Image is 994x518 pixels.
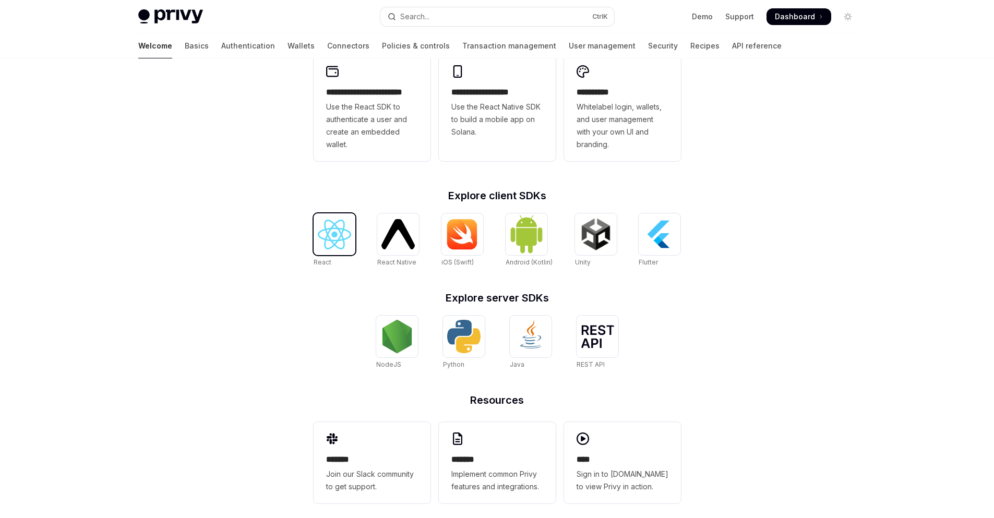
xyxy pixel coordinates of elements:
[441,213,483,268] a: iOS (Swift)iOS (Swift)
[579,218,613,251] img: Unity
[380,7,614,26] button: Open search
[382,33,450,58] a: Policies & controls
[510,214,543,254] img: Android (Kotlin)
[564,55,681,161] a: **** *****Whitelabel login, wallets, and user management with your own UI and branding.
[506,213,553,268] a: Android (Kotlin)Android (Kotlin)
[725,11,754,22] a: Support
[447,320,481,353] img: Python
[138,33,172,58] a: Welcome
[639,213,680,268] a: FlutterFlutter
[575,258,591,266] span: Unity
[443,360,464,368] span: Python
[400,10,429,23] div: Search...
[185,33,209,58] a: Basics
[314,395,681,405] h2: Resources
[575,213,617,268] a: UnityUnity
[775,11,815,22] span: Dashboard
[510,316,552,370] a: JavaJava
[639,258,658,266] span: Flutter
[221,33,275,58] a: Authentication
[577,468,668,493] span: Sign in to [DOMAIN_NAME] to view Privy in action.
[451,468,543,493] span: Implement common Privy features and integrations.
[441,258,474,266] span: iOS (Swift)
[592,13,608,21] span: Ctrl K
[314,190,681,201] h2: Explore client SDKs
[648,33,678,58] a: Security
[643,218,676,251] img: Flutter
[577,316,618,370] a: REST APIREST API
[326,468,418,493] span: Join our Slack community to get support.
[314,293,681,303] h2: Explore server SDKs
[314,258,331,266] span: React
[314,422,430,503] a: **** **Join our Slack community to get support.
[569,33,636,58] a: User management
[767,8,831,25] a: Dashboard
[376,316,418,370] a: NodeJSNodeJS
[138,9,203,24] img: light logo
[327,33,369,58] a: Connectors
[439,422,556,503] a: **** **Implement common Privy features and integrations.
[318,220,351,249] img: React
[380,320,414,353] img: NodeJS
[446,219,479,250] img: iOS (Swift)
[462,33,556,58] a: Transaction management
[326,101,418,151] span: Use the React SDK to authenticate a user and create an embedded wallet.
[692,11,713,22] a: Demo
[564,422,681,503] a: ****Sign in to [DOMAIN_NAME] to view Privy in action.
[377,213,419,268] a: React NativeReact Native
[288,33,315,58] a: Wallets
[840,8,856,25] button: Toggle dark mode
[451,101,543,138] span: Use the React Native SDK to build a mobile app on Solana.
[510,360,524,368] span: Java
[377,258,416,266] span: React Native
[439,55,556,161] a: **** **** **** ***Use the React Native SDK to build a mobile app on Solana.
[506,258,553,266] span: Android (Kotlin)
[314,213,355,268] a: ReactReact
[443,316,485,370] a: PythonPython
[376,360,401,368] span: NodeJS
[514,320,547,353] img: Java
[577,360,605,368] span: REST API
[581,325,614,348] img: REST API
[577,101,668,151] span: Whitelabel login, wallets, and user management with your own UI and branding.
[690,33,720,58] a: Recipes
[381,219,415,249] img: React Native
[732,33,782,58] a: API reference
